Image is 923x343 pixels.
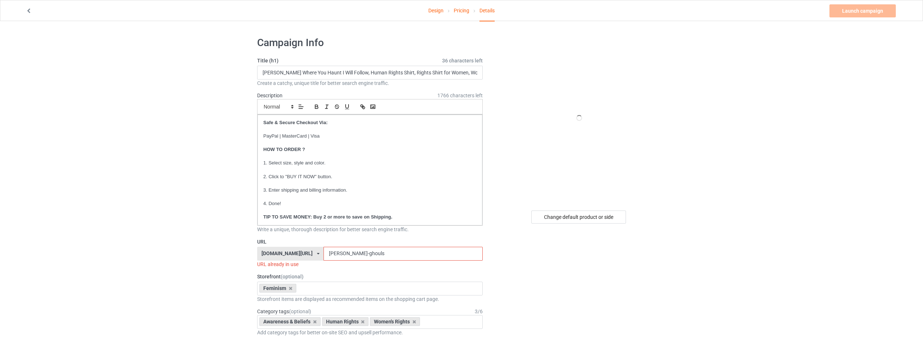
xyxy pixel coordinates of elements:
div: URL already in use [257,261,483,268]
div: Add category tags for better on-site SEO and upsell performance. [257,329,483,336]
span: (optional) [289,309,311,314]
a: Pricing [454,0,469,21]
p: PayPal | MasterCard | Visa [263,133,477,140]
label: Description [257,93,283,98]
div: Storefront items are displayed as recommended items on the shopping cart page. [257,295,483,303]
p: 4. Done! [263,200,477,207]
div: Write a unique, thorough description for better search engine traffic. [257,226,483,233]
div: Awareness & Beliefs [259,317,321,326]
p: 1. Select size, style and color. [263,160,477,167]
strong: TIP TO SAVE MONEY: Buy 2 or more to save on Shipping. [263,214,392,220]
span: 36 characters left [442,57,483,64]
strong: Safe & Secure Checkout Via: [263,120,328,125]
p: 2. Click to "BUY IT NOW" button. [263,173,477,180]
p: 3. Enter shipping and billing information. [263,187,477,194]
div: Change default product or side [531,211,626,224]
label: Title (h1) [257,57,483,64]
div: Women's Rights [370,317,420,326]
div: [DOMAIN_NAME][URL] [261,251,313,256]
strong: HOW TO ORDER ? [263,147,305,152]
label: Storefront [257,273,483,280]
label: URL [257,238,483,245]
a: Design [428,0,444,21]
div: Create a catchy, unique title for better search engine traffic. [257,79,483,87]
span: 1766 characters left [437,92,483,99]
div: Details [479,0,495,21]
span: (optional) [281,274,304,279]
h1: Campaign Info [257,36,483,49]
div: Human Rights [322,317,369,326]
div: 3 / 6 [475,308,483,315]
label: Category tags [257,308,311,315]
div: Feminism [259,284,296,293]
